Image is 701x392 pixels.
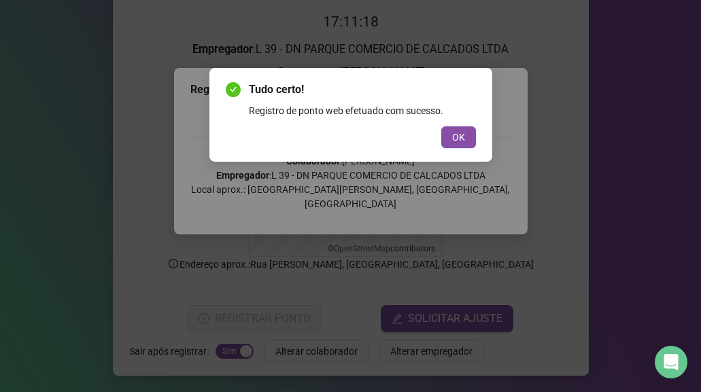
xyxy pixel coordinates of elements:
span: check-circle [226,82,241,97]
span: OK [452,130,465,145]
div: Open Intercom Messenger [655,346,687,378]
div: Registro de ponto web efetuado com sucesso. [249,103,476,118]
span: Tudo certo! [249,82,476,98]
button: OK [441,126,476,148]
